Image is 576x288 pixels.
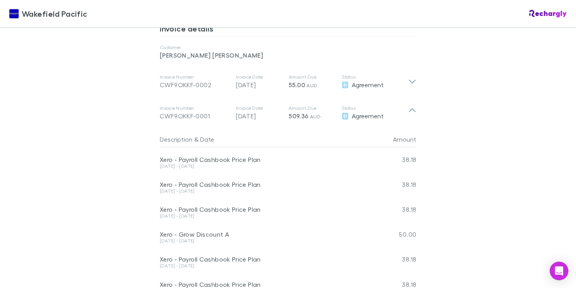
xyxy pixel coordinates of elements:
[289,81,305,89] span: 55.00
[370,147,416,172] div: 38.18
[154,66,422,97] div: Invoice NumberCWF9OKKF-0002Invoice Date[DATE]Amount Due55.00 AUDStatusAgreement
[160,189,370,193] div: [DATE] - [DATE]
[289,74,335,80] p: Amount Due
[307,83,317,88] span: AUD
[160,181,370,188] div: Xero - Payroll Cashbook Price Plan
[342,105,408,111] p: Status
[160,132,192,147] button: Description
[236,80,283,90] p: [DATE]
[529,10,567,18] img: Rechargly Logo
[200,132,214,147] button: Date
[160,164,370,169] div: [DATE] - [DATE]
[310,114,321,119] span: AUD
[160,214,370,218] div: [DATE] - [DATE]
[370,247,416,272] div: 38.18
[160,132,367,147] div: &
[289,105,335,111] p: Amount Due
[550,262,568,280] div: Open Intercom Messenger
[370,222,416,247] div: 50.00
[160,105,230,111] p: Invoice Number
[160,205,370,213] div: Xero - Payroll Cashbook Price Plan
[236,111,283,121] p: [DATE]
[370,197,416,222] div: 38.18
[342,74,408,80] p: Status
[352,81,384,88] span: Agreement
[370,172,416,197] div: 38.18
[160,44,416,51] p: Customer
[160,80,230,90] div: CWF9OKKF-0002
[160,263,370,268] div: [DATE] - [DATE]
[160,74,230,80] p: Invoice Number
[160,24,416,36] h3: Invoice details
[352,112,384,119] span: Agreement
[160,51,416,60] p: [PERSON_NAME] [PERSON_NAME]
[160,111,230,121] div: CWF9OKKF-0001
[160,280,370,288] div: Xero - Payroll Cashbook Price Plan
[22,8,87,19] span: Wakefield Pacific
[160,255,370,263] div: Xero - Payroll Cashbook Price Plan
[160,230,370,238] div: Xero - Grow Discount A
[160,239,370,243] div: [DATE] - [DATE]
[9,9,19,18] img: Wakefield Pacific's Logo
[154,97,422,128] div: Invoice NumberCWF9OKKF-0001Invoice Date[DATE]Amount Due509.36 AUDStatusAgreement
[236,105,283,111] p: Invoice Date
[160,156,370,163] div: Xero - Payroll Cashbook Price Plan
[236,74,283,80] p: Invoice Date
[289,112,308,120] span: 509.36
